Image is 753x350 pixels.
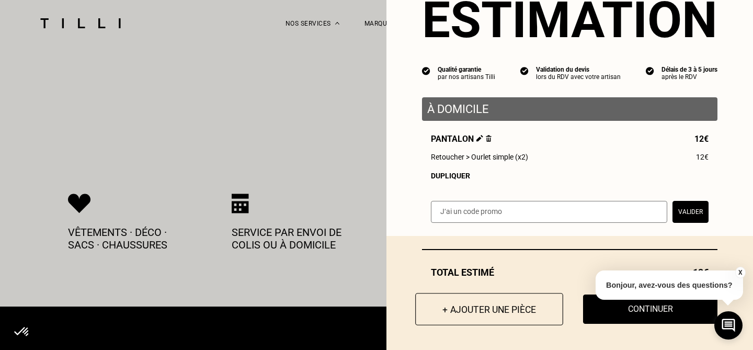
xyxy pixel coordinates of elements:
[661,73,717,81] div: après le RDV
[431,134,492,144] span: Pantalon
[476,135,483,142] img: Éditer
[427,103,712,116] p: À domicile
[672,201,709,223] button: Valider
[536,66,621,73] div: Validation du devis
[661,66,717,73] div: Délais de 3 à 5 jours
[486,135,492,142] img: Supprimer
[431,172,709,180] div: Dupliquer
[422,267,717,278] div: Total estimé
[696,153,709,161] span: 12€
[431,201,667,223] input: J‘ai un code promo
[646,66,654,75] img: icon list info
[415,293,563,325] button: + Ajouter une pièce
[536,73,621,81] div: lors du RDV avec votre artisan
[422,66,430,75] img: icon list info
[694,134,709,144] span: 12€
[596,270,743,300] p: Bonjour, avez-vous des questions?
[438,73,495,81] div: par nos artisans Tilli
[583,295,717,324] button: Continuer
[520,66,529,75] img: icon list info
[431,153,528,161] span: Retoucher > Ourlet simple (x2)
[735,267,745,278] button: X
[438,66,495,73] div: Qualité garantie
